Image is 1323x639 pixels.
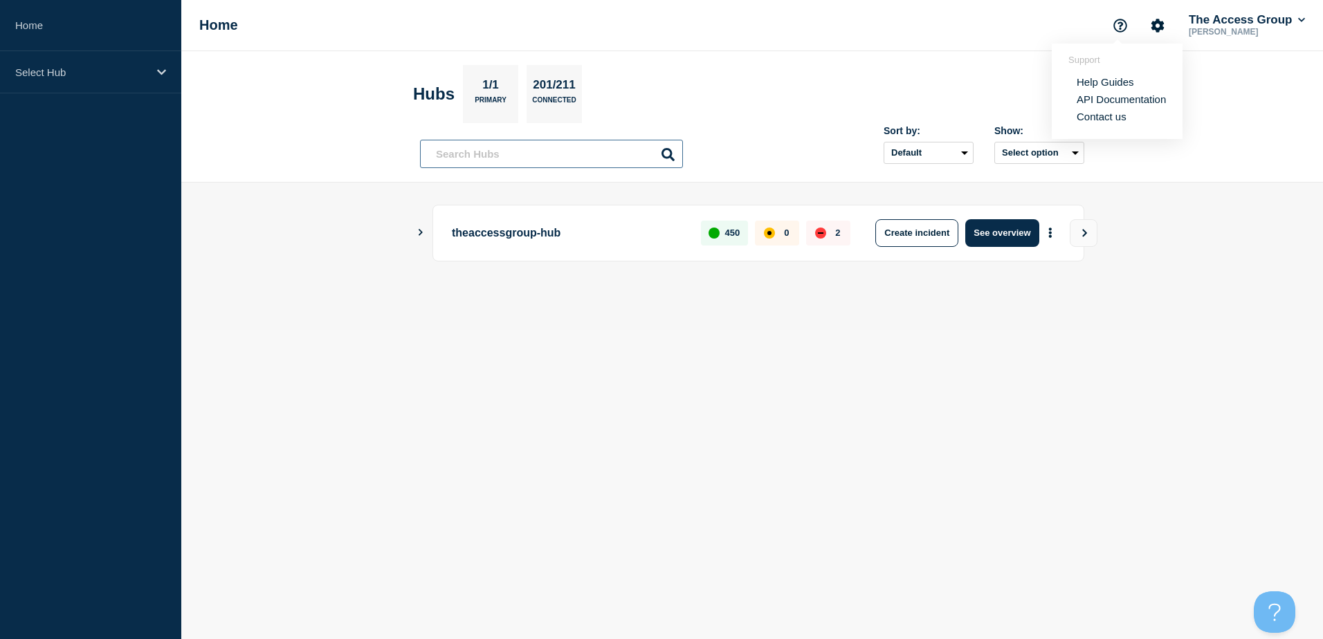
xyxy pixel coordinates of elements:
[1186,13,1308,27] button: The Access Group
[1254,591,1295,633] iframe: Help Scout Beacon - Open
[709,228,720,239] div: up
[884,125,974,136] div: Sort by:
[417,228,424,238] button: Show Connected Hubs
[965,219,1039,247] button: See overview
[835,228,840,238] p: 2
[452,219,685,247] p: theaccessgroup-hub
[532,96,576,111] p: Connected
[413,84,455,104] h2: Hubs
[15,66,148,78] p: Select Hub
[1070,219,1097,247] button: View
[784,228,789,238] p: 0
[764,228,775,239] div: affected
[1143,11,1172,40] button: Account settings
[477,78,504,96] p: 1/1
[1077,93,1166,105] a: API Documentation
[1106,11,1135,40] button: Support
[528,78,581,96] p: 201/211
[884,142,974,164] select: Sort by
[1068,55,1166,65] header: Support
[815,228,826,239] div: down
[1186,27,1308,37] p: [PERSON_NAME]
[994,125,1084,136] div: Show:
[199,17,238,33] h1: Home
[994,142,1084,164] button: Select option
[875,219,958,247] button: Create incident
[1077,76,1134,88] a: Help Guides
[420,140,683,168] input: Search Hubs
[475,96,507,111] p: Primary
[1077,111,1126,122] a: Contact us
[1041,220,1059,246] button: More actions
[725,228,740,238] p: 450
